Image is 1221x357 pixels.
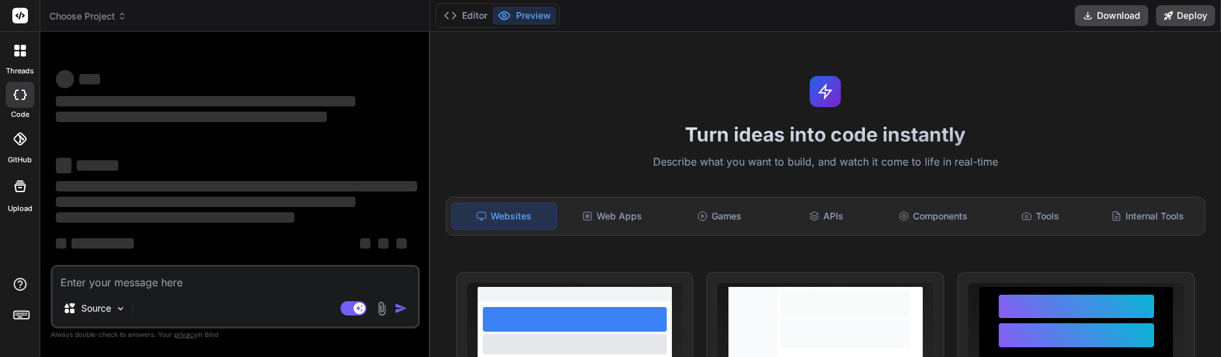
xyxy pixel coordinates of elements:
label: GitHub [8,154,32,166]
button: Editor [439,6,493,25]
label: code [11,109,29,120]
span: Choose Project [49,10,127,23]
div: Components [881,203,986,230]
span: ‌ [56,96,355,106]
span: ‌ [378,238,389,249]
span: ‌ [56,181,417,191]
img: Pick Models [115,303,126,314]
p: Source [81,302,111,315]
button: Preview [493,6,556,25]
span: ‌ [56,158,71,173]
span: ‌ [396,238,407,249]
div: Games [667,203,771,230]
span: ‌ [56,70,74,88]
div: Tools [988,203,1092,230]
button: Download [1075,5,1148,26]
div: Web Apps [559,203,664,230]
span: ‌ [71,238,134,249]
div: APIs [774,203,879,230]
h1: Turn ideas into code instantly [438,123,1213,146]
span: ‌ [79,74,100,84]
label: Upload [8,203,32,214]
span: privacy [174,330,198,338]
div: Websites [452,203,558,230]
div: Internal Tools [1095,203,1200,230]
span: ‌ [56,197,355,207]
span: ‌ [56,212,294,223]
label: threads [6,66,34,77]
span: ‌ [56,112,327,122]
span: ‌ [77,160,118,171]
img: icon [394,302,407,315]
p: Always double-check its answers. Your in Bind [51,328,420,341]
span: ‌ [56,238,66,249]
p: Describe what you want to build, and watch it come to life in real-time [438,154,1213,171]
span: ‌ [360,238,370,249]
button: Deploy [1156,5,1215,26]
img: attachment [374,301,389,316]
